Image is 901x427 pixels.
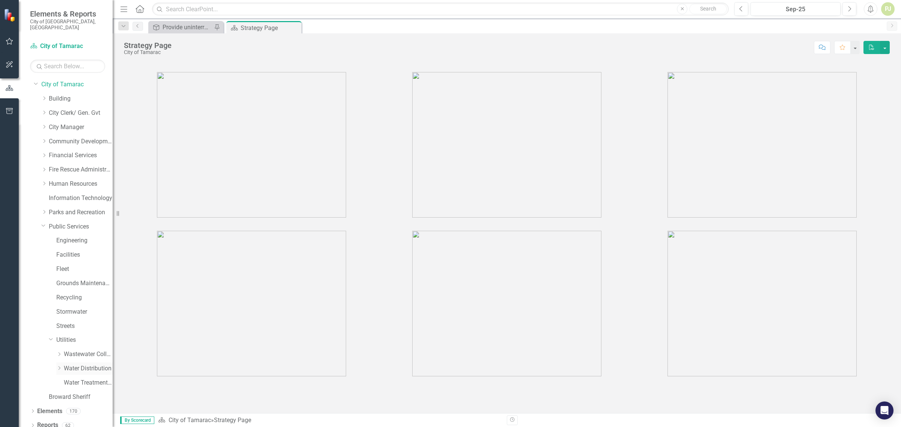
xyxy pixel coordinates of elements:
[753,5,838,14] div: Sep-25
[56,279,113,288] a: Grounds Maintenance
[124,41,172,50] div: Strategy Page
[37,407,62,416] a: Elements
[124,50,172,55] div: City of Tamarac
[750,2,841,16] button: Sep-25
[158,416,501,425] div: »
[56,265,113,274] a: Fleet
[30,9,105,18] span: Elements & Reports
[120,416,154,424] span: By Scorecard
[56,236,113,245] a: Engineering
[56,251,113,259] a: Facilities
[64,379,113,387] a: Water Treatment Plant
[64,364,113,373] a: Water Distribution
[49,393,113,401] a: Broward Sheriff
[157,231,346,376] img: tamarac4%20v2.png
[875,401,893,419] div: Open Intercom Messenger
[214,416,251,424] div: Strategy Page
[41,80,113,89] a: City of Tamarac
[49,180,113,188] a: Human Resources
[56,336,113,344] a: Utilities
[49,95,113,103] a: Building
[30,42,105,51] a: City of Tamarac
[157,72,346,218] img: tamarac1%20v3.png
[56,322,113,331] a: Streets
[667,231,857,376] img: tamarac6%20v2.png
[49,151,113,160] a: Financial Services
[49,208,113,217] a: Parks and Recreation
[169,416,211,424] a: City of Tamarac
[49,223,113,231] a: Public Services
[689,4,727,14] button: Search
[30,18,105,31] small: City of [GEOGRAPHIC_DATA], [GEOGRAPHIC_DATA]
[412,72,601,218] img: tamarac2%20v3.png
[66,408,81,414] div: 170
[49,137,113,146] a: Community Development
[49,123,113,132] a: City Manager
[163,23,212,32] div: Provide uninterrupted delivery of potable water to residents
[49,165,113,174] a: Fire Rescue Administration
[150,23,212,32] a: Provide uninterrupted delivery of potable water to residents
[241,23,300,33] div: Strategy Page
[700,6,716,12] span: Search
[4,9,17,22] img: ClearPoint Strategy
[412,231,601,376] img: tamarac5%20v2.png
[152,3,729,16] input: Search ClearPoint...
[49,194,113,203] a: Information Technology
[667,72,857,218] img: tamarac3%20v3.png
[64,350,113,359] a: Wastewater Collection
[30,60,105,73] input: Search Below...
[56,293,113,302] a: Recycling
[881,2,895,16] button: PJ
[56,308,113,316] a: Stormwater
[49,109,113,117] a: City Clerk/ Gen. Gvt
